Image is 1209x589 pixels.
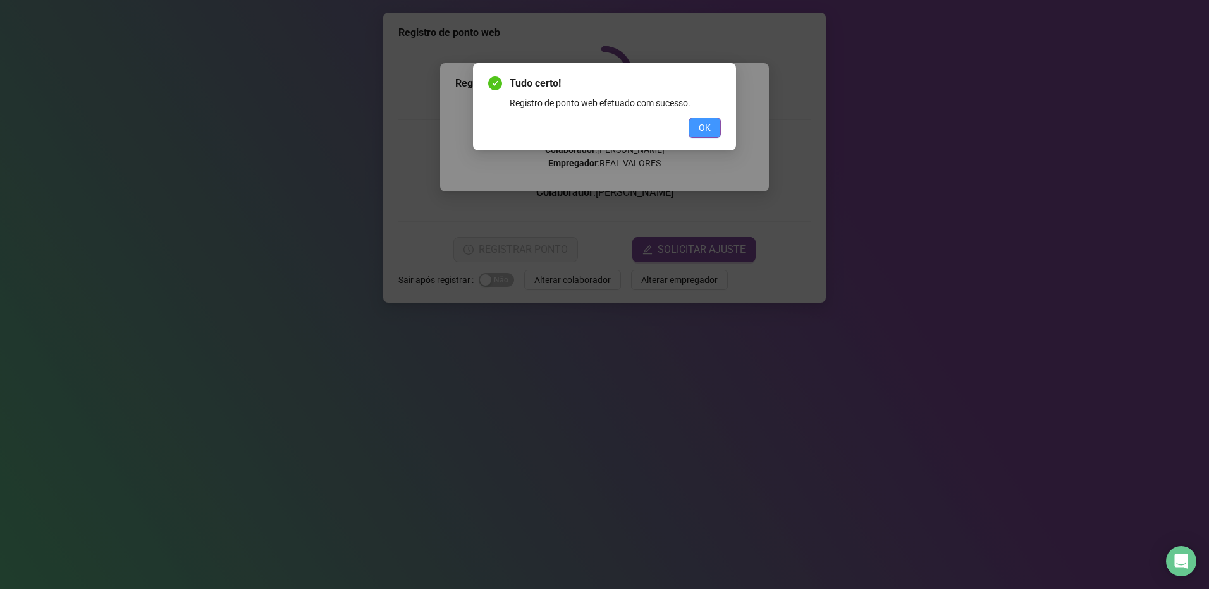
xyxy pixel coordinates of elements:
[1166,546,1196,576] div: Open Intercom Messenger
[510,76,721,91] span: Tudo certo!
[510,96,721,110] div: Registro de ponto web efetuado com sucesso.
[689,118,721,138] button: OK
[488,76,502,90] span: check-circle
[699,121,711,135] span: OK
